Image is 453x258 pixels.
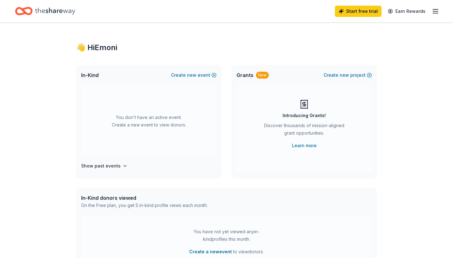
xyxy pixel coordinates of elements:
[384,6,429,17] a: Earn Rewards
[81,85,216,157] div: You don't have an active event. Create a new event to view donors.
[324,71,372,79] button: Createnewproject
[81,162,128,170] button: Show past events
[187,71,196,79] span: new
[187,228,266,243] div: You have not yet viewed any in-kind profiles this month.
[292,142,317,149] a: Learn more
[76,43,377,53] div: 👋 Hi Emoni
[262,122,347,139] div: Discover thousands of mission-aligned grant opportunities.
[15,4,75,18] a: Home
[340,71,349,79] span: new
[283,112,326,119] div: Introducing Grants!
[189,248,264,255] span: to view donors .
[237,71,253,79] span: Grants
[335,6,382,17] a: Start free trial
[171,71,216,79] button: Createnewevent
[256,72,269,79] div: New
[189,248,232,255] button: Create a newevent
[81,202,208,209] div: On the Free plan, you get 5 in-kind profile views each month.
[81,71,99,79] span: In-Kind
[81,162,121,170] h4: Show past events
[81,194,208,202] div: In-Kind donors viewed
